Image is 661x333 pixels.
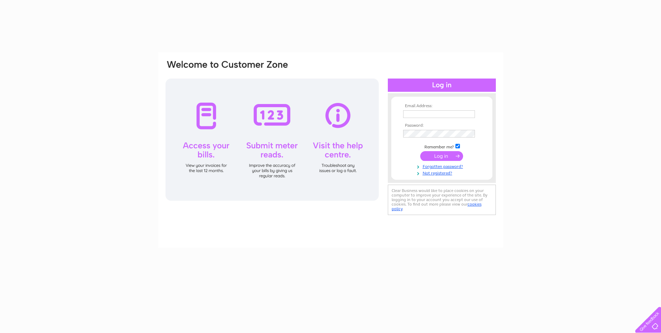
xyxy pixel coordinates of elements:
[403,163,482,169] a: Forgotten password?
[401,143,482,150] td: Remember me?
[401,123,482,128] th: Password:
[392,202,482,211] a: cookies policy
[403,169,482,176] a: Not registered?
[401,104,482,109] th: Email Address:
[420,151,463,161] input: Submit
[388,185,496,215] div: Clear Business would like to place cookies on your computer to improve your experience of the sit...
